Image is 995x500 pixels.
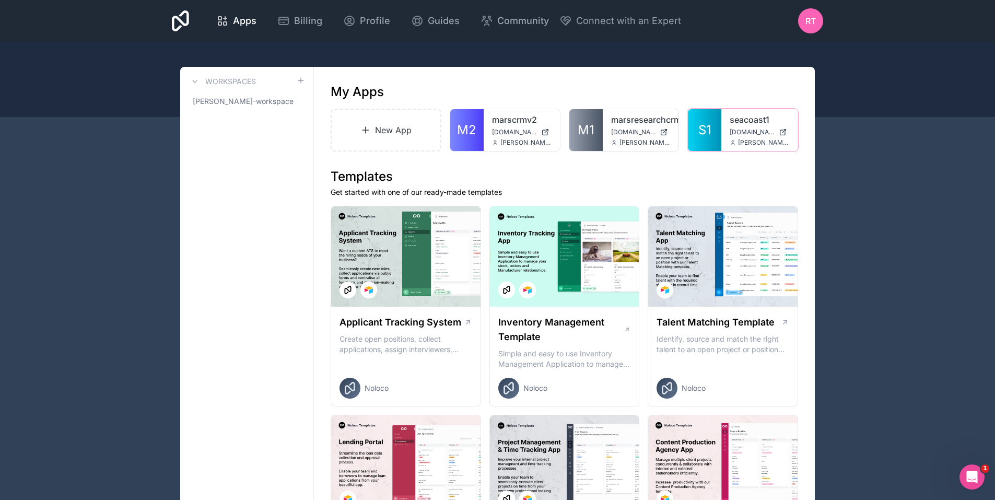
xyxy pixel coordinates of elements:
[661,286,669,294] img: Airtable Logo
[365,286,373,294] img: Airtable Logo
[331,109,441,152] a: New App
[428,14,460,28] span: Guides
[189,75,256,88] a: Workspaces
[619,138,671,147] span: [PERSON_NAME][EMAIL_ADDRESS][DOMAIN_NAME]
[657,334,789,355] p: Identify, source and match the right talent to an open project or position with our Talent Matchi...
[450,109,484,151] a: M2
[657,315,775,330] h1: Talent Matching Template
[335,9,399,32] a: Profile
[611,113,671,126] a: marsresearchcrm1
[611,128,671,136] a: [DOMAIN_NAME]
[492,128,552,136] a: [DOMAIN_NAME]
[682,383,706,393] span: Noloco
[193,96,294,107] span: [PERSON_NAME]-workspace
[688,109,721,151] a: S1
[698,122,711,138] span: S1
[611,128,656,136] span: [DOMAIN_NAME]
[497,14,549,28] span: Community
[233,14,256,28] span: Apps
[730,128,775,136] span: [DOMAIN_NAME]
[294,14,322,28] span: Billing
[523,286,532,294] img: Airtable Logo
[492,128,537,136] span: [DOMAIN_NAME]
[205,76,256,87] h3: Workspaces
[576,14,681,28] span: Connect with an Expert
[340,315,461,330] h1: Applicant Tracking System
[523,383,547,393] span: Noloco
[498,315,624,344] h1: Inventory Management Template
[492,113,552,126] a: marscrmv2
[805,15,816,27] span: RT
[208,9,265,32] a: Apps
[331,187,798,197] p: Get started with one of our ready-made templates
[569,109,603,151] a: M1
[559,14,681,28] button: Connect with an Expert
[331,84,384,100] h1: My Apps
[360,14,390,28] span: Profile
[500,138,552,147] span: [PERSON_NAME][EMAIL_ADDRESS][DOMAIN_NAME]
[331,168,798,185] h1: Templates
[403,9,468,32] a: Guides
[959,464,985,490] iframe: Intercom live chat
[457,122,476,138] span: M2
[738,138,789,147] span: [PERSON_NAME][EMAIL_ADDRESS][DOMAIN_NAME]
[472,9,557,32] a: Community
[498,348,631,369] p: Simple and easy to use Inventory Management Application to manage your stock, orders and Manufact...
[189,92,305,111] a: [PERSON_NAME]-workspace
[365,383,389,393] span: Noloco
[730,128,789,136] a: [DOMAIN_NAME]
[730,113,789,126] a: seacoast1
[578,122,594,138] span: M1
[981,464,989,473] span: 1
[269,9,331,32] a: Billing
[340,334,472,355] p: Create open positions, collect applications, assign interviewers, centralise candidate feedback a...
